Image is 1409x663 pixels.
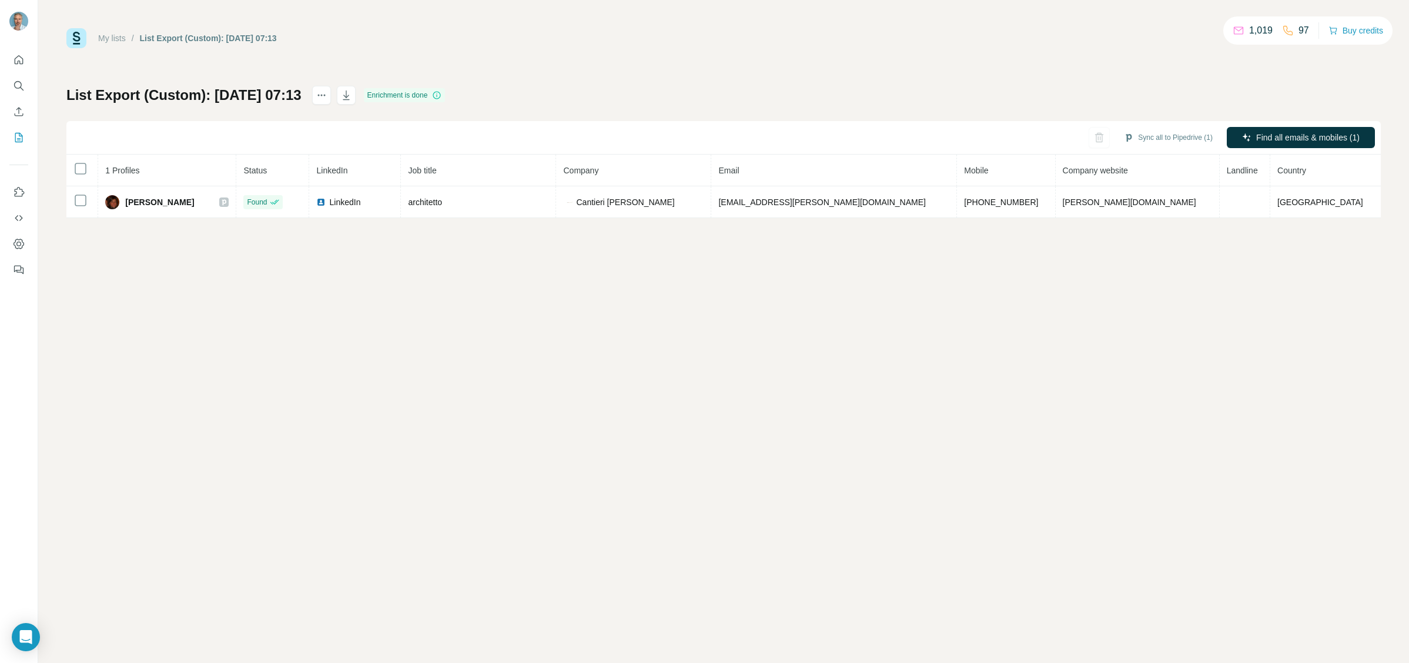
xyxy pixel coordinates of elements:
span: Cantieri [PERSON_NAME] [576,196,674,208]
button: Buy credits [1328,22,1383,39]
span: architetto [408,197,442,207]
button: Feedback [9,259,28,280]
button: Use Surfe on LinkedIn [9,182,28,203]
button: Enrich CSV [9,101,28,122]
span: [PERSON_NAME] [125,196,194,208]
span: Job title [408,166,436,175]
span: Landline [1227,166,1258,175]
a: My lists [98,34,126,43]
span: LinkedIn [316,166,347,175]
button: Quick start [9,49,28,71]
span: [PHONE_NUMBER] [964,197,1038,207]
p: 97 [1298,24,1309,38]
p: 1,019 [1249,24,1273,38]
li: / [132,32,134,44]
button: Use Surfe API [9,207,28,229]
button: Sync all to Pipedrive (1) [1116,129,1221,146]
button: Find all emails & mobiles (1) [1227,127,1375,148]
span: Country [1277,166,1306,175]
span: Email [718,166,739,175]
span: LinkedIn [329,196,360,208]
span: [GEOGRAPHIC_DATA] [1277,197,1363,207]
button: My lists [9,127,28,148]
button: actions [312,86,331,105]
span: Status [243,166,267,175]
span: 1 Profiles [105,166,139,175]
div: Open Intercom Messenger [12,623,40,651]
span: Company [563,166,598,175]
span: [EMAIL_ADDRESS][PERSON_NAME][DOMAIN_NAME] [718,197,925,207]
h1: List Export (Custom): [DATE] 07:13 [66,86,302,105]
span: Find all emails & mobiles (1) [1256,132,1360,143]
div: Enrichment is done [364,88,446,102]
img: company-logo [563,200,573,203]
img: Surfe Logo [66,28,86,48]
button: Search [9,75,28,96]
img: LinkedIn logo [316,197,326,207]
button: Dashboard [9,233,28,255]
img: Avatar [105,195,119,209]
div: List Export (Custom): [DATE] 07:13 [140,32,277,44]
span: Mobile [964,166,988,175]
span: [PERSON_NAME][DOMAIN_NAME] [1063,197,1196,207]
span: Company website [1063,166,1128,175]
span: Found [247,197,267,207]
img: Avatar [9,12,28,31]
